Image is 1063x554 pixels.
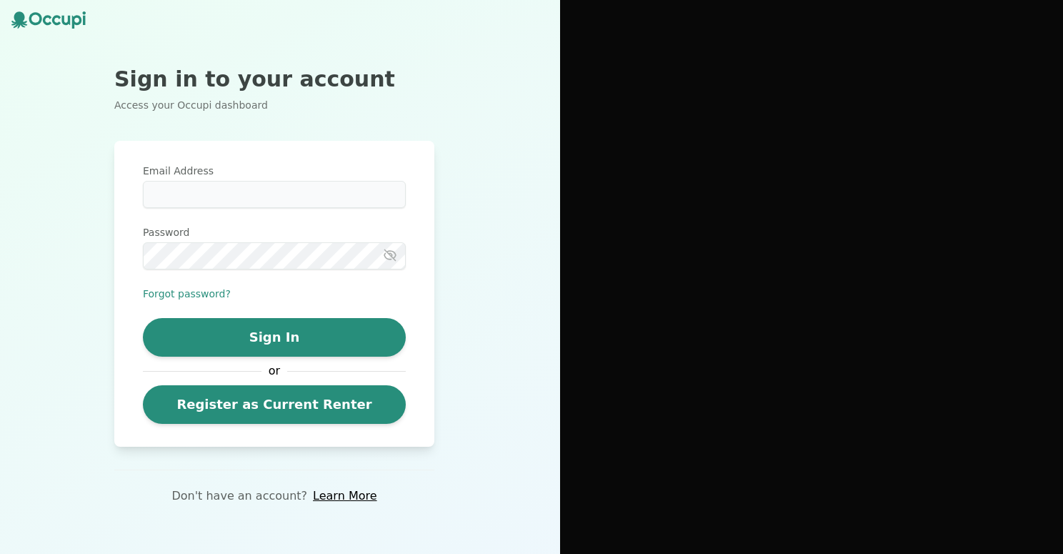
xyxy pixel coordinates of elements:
a: Register as Current Renter [143,385,406,424]
p: Don't have an account? [171,488,307,505]
label: Email Address [143,164,406,178]
h2: Sign in to your account [114,66,434,92]
span: or [261,362,287,380]
button: Forgot password? [143,287,231,301]
a: Learn More [313,488,376,505]
p: Access your Occupi dashboard [114,98,434,112]
button: Sign In [143,318,406,357]
label: Password [143,225,406,239]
